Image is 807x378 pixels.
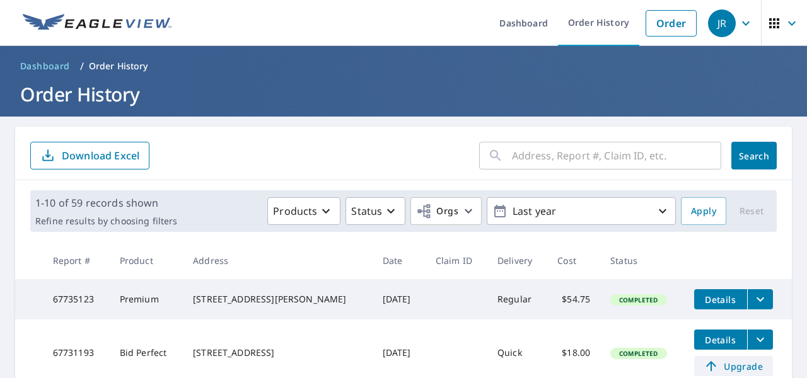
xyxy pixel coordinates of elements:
[20,60,70,72] span: Dashboard
[681,197,726,225] button: Apply
[708,9,736,37] div: JR
[702,294,740,306] span: Details
[89,60,148,72] p: Order History
[487,242,547,279] th: Delivery
[15,81,792,107] h1: Order History
[15,56,75,76] a: Dashboard
[110,242,183,279] th: Product
[193,346,363,359] div: [STREET_ADDRESS]
[512,138,721,173] input: Address, Report #, Claim ID, etc.
[110,279,183,319] td: Premium
[351,203,382,219] p: Status
[741,150,767,162] span: Search
[747,289,773,309] button: filesDropdownBtn-67735123
[547,279,600,319] td: $54.75
[547,242,600,279] th: Cost
[731,142,777,169] button: Search
[694,329,747,350] button: detailsBtn-67731193
[345,197,405,225] button: Status
[273,203,317,219] p: Products
[15,56,792,76] nav: breadcrumb
[600,242,683,279] th: Status
[694,356,773,376] a: Upgrade
[80,59,84,74] li: /
[62,149,139,163] p: Download Excel
[487,197,676,225] button: Last year
[35,195,177,210] p: 1-10 of 59 records shown
[508,200,655,222] p: Last year
[702,334,740,346] span: Details
[193,293,363,306] div: [STREET_ADDRESS][PERSON_NAME]
[747,329,773,350] button: filesDropdownBtn-67731193
[30,142,149,169] button: Download Excel
[373,242,426,279] th: Date
[612,349,665,358] span: Completed
[410,197,482,225] button: Orgs
[487,279,547,319] td: Regular
[267,197,340,225] button: Products
[416,203,458,219] span: Orgs
[646,10,697,37] a: Order
[43,279,110,319] td: 67735123
[43,242,110,279] th: Report #
[183,242,373,279] th: Address
[694,289,747,309] button: detailsBtn-67735123
[35,215,177,227] p: Refine results by choosing filters
[373,279,426,319] td: [DATE]
[23,14,171,33] img: EV Logo
[426,242,487,279] th: Claim ID
[612,295,665,304] span: Completed
[702,358,765,374] span: Upgrade
[691,203,716,219] span: Apply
